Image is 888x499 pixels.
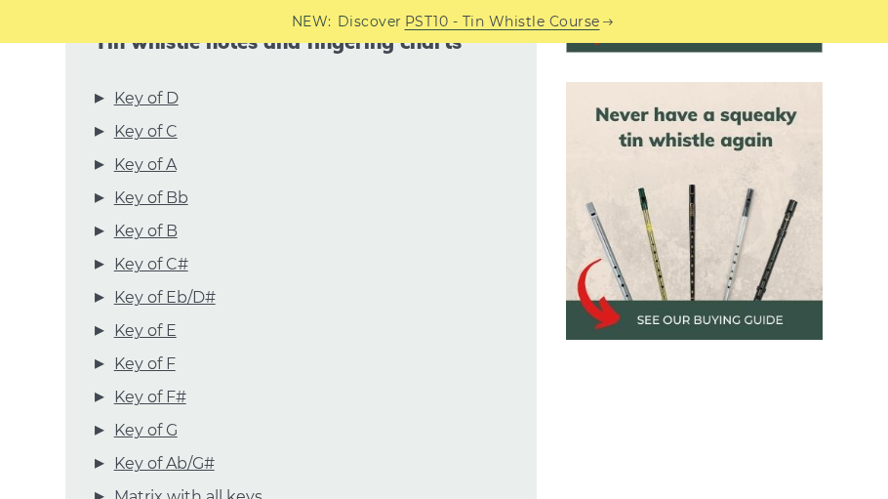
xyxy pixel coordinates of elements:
a: Key of Bb [114,186,188,211]
span: NEW: [292,11,332,33]
a: Key of F# [114,385,186,410]
a: Key of C# [114,252,188,277]
a: Key of F [114,352,176,377]
a: Key of Ab/G# [114,451,215,477]
a: Key of A [114,152,177,178]
a: Key of Eb/D# [114,285,216,311]
a: Key of C [114,119,178,145]
span: Discover [338,11,402,33]
a: PST10 - Tin Whistle Course [405,11,600,33]
a: Key of D [114,86,179,111]
a: Key of E [114,318,177,344]
a: Key of G [114,418,178,443]
img: tin whistle buying guide [566,82,823,339]
a: Key of B [114,219,178,244]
